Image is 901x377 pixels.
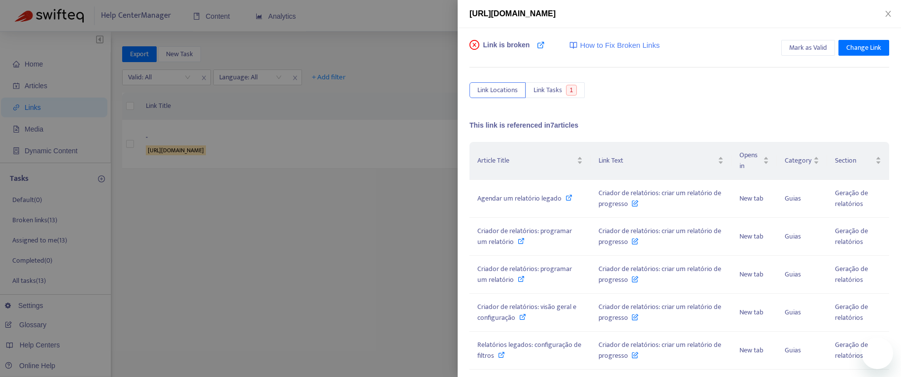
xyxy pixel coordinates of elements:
[835,225,868,247] span: Geração de relatórios
[580,40,660,51] span: How to Fix Broken Links
[477,85,518,96] span: Link Locations
[469,142,591,180] th: Article Title
[785,155,811,166] span: Category
[534,85,562,96] span: Link Tasks
[838,40,889,56] button: Change Link
[599,225,721,247] span: Criador de relatórios: criar um relatório de progresso
[477,193,562,204] span: Agendar um relatório legado
[739,307,764,318] span: New tab
[827,142,889,180] th: Section
[781,40,835,56] button: Mark as Valid
[591,142,732,180] th: Link Text
[469,40,479,50] span: close-circle
[739,344,764,356] span: New tab
[599,339,721,361] span: Criador de relatórios: criar um relatório de progresso
[739,193,764,204] span: New tab
[785,307,801,318] span: Guias
[483,40,530,60] span: Link is broken
[739,231,764,242] span: New tab
[569,40,660,51] a: How to Fix Broken Links
[732,142,777,180] th: Opens in
[599,155,716,166] span: Link Text
[785,269,801,280] span: Guias
[777,142,827,180] th: Category
[835,155,873,166] span: Section
[739,269,764,280] span: New tab
[835,301,868,323] span: Geração de relatórios
[477,339,581,361] span: Relatórios legados: configuração de filtros
[785,193,801,204] span: Guias
[846,42,881,53] span: Change Link
[477,301,576,323] span: Criador de relatórios: visão geral e configuração
[884,10,892,18] span: close
[599,187,721,209] span: Criador de relatórios: criar um relatório de progresso
[835,187,868,209] span: Geração de relatórios
[785,231,801,242] span: Guias
[566,85,577,96] span: 1
[569,41,577,49] img: image-link
[785,344,801,356] span: Guias
[835,263,868,285] span: Geração de relatórios
[469,9,556,18] span: [URL][DOMAIN_NAME]
[739,150,761,171] span: Opens in
[526,82,585,98] button: Link Tasks1
[477,263,572,285] span: Criador de relatórios: programar um relatório
[862,338,893,369] iframe: Button to launch messaging window
[599,263,721,285] span: Criador de relatórios: criar um relatório de progresso
[835,339,868,361] span: Geração de relatórios
[477,155,575,166] span: Article Title
[477,225,572,247] span: Criador de relatórios: programar um relatório
[469,121,578,129] span: This link is referenced in 7 articles
[469,82,526,98] button: Link Locations
[789,42,827,53] span: Mark as Valid
[881,9,895,19] button: Close
[599,301,721,323] span: Criador de relatórios: criar um relatório de progresso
